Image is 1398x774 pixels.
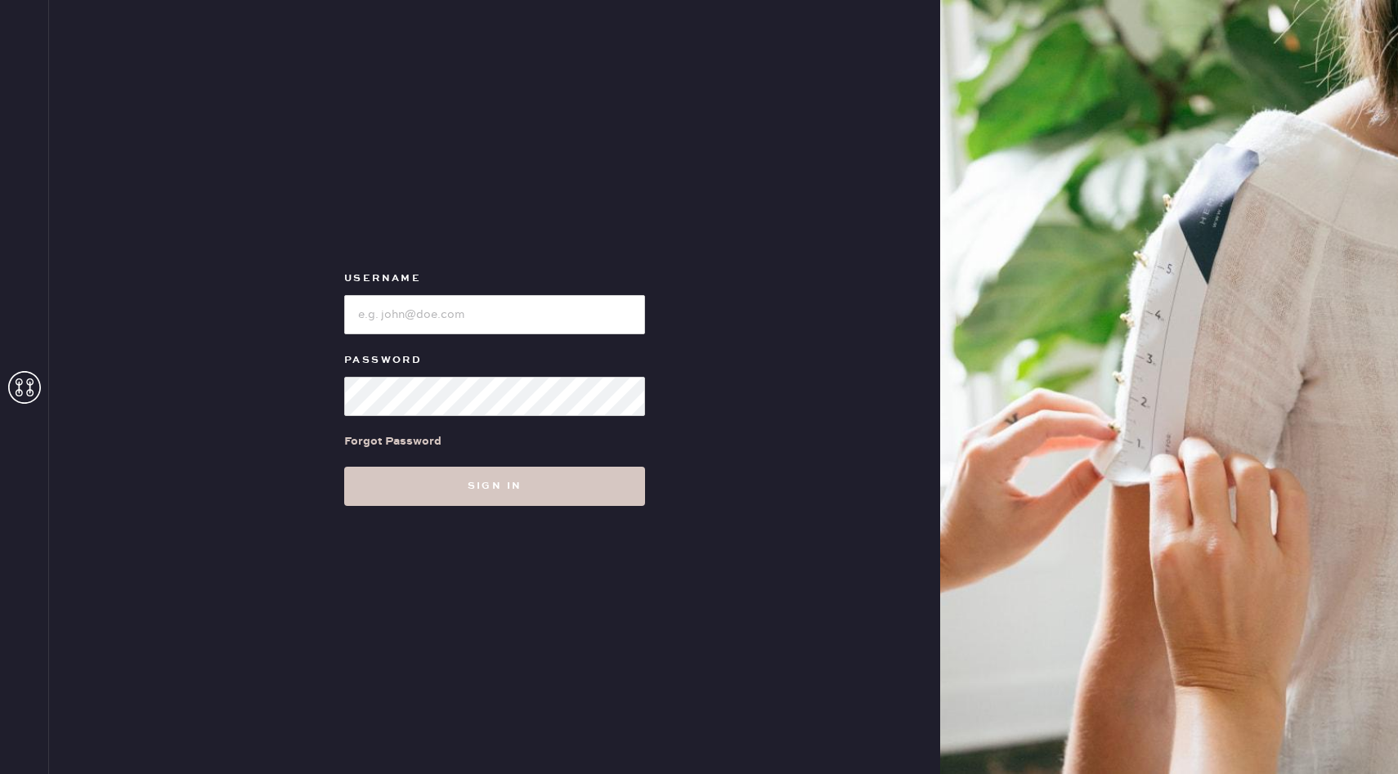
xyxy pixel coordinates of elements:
[344,432,441,450] div: Forgot Password
[344,295,645,334] input: e.g. john@doe.com
[344,467,645,506] button: Sign in
[344,416,441,467] a: Forgot Password
[344,269,645,289] label: Username
[344,351,645,370] label: Password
